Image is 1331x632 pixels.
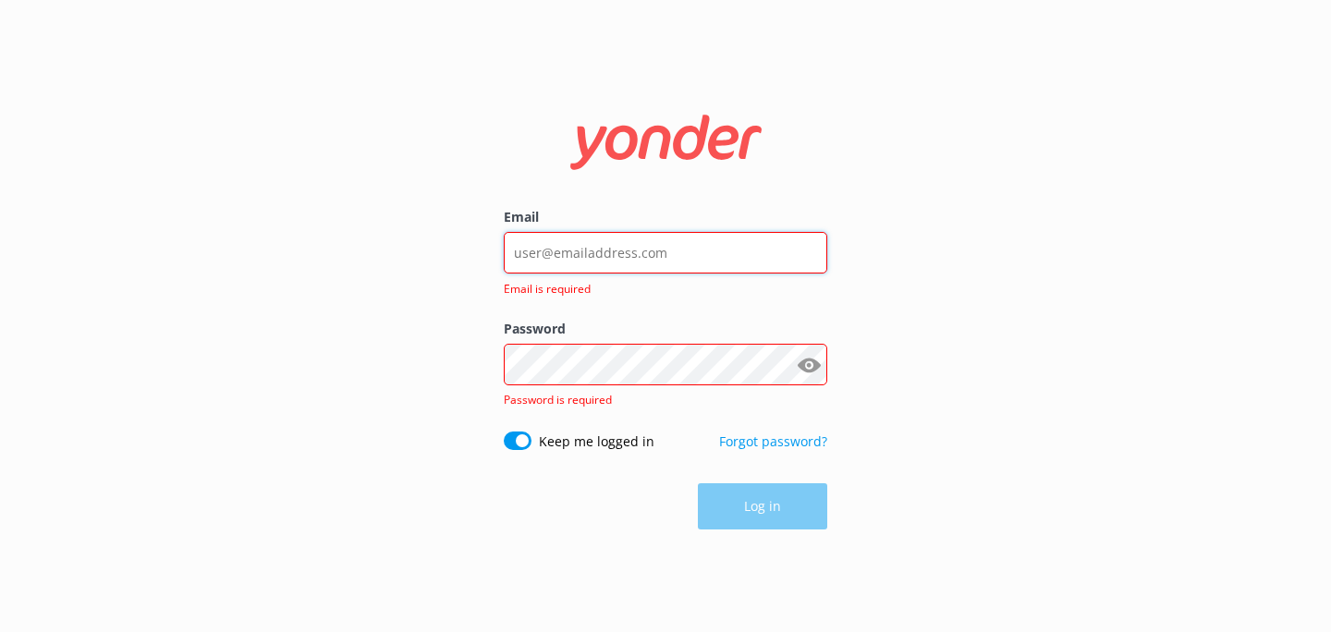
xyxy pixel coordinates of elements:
label: Email [504,207,827,227]
label: Password [504,319,827,339]
a: Forgot password? [719,432,827,450]
span: Email is required [504,280,816,298]
button: Show password [790,346,827,383]
label: Keep me logged in [539,431,654,452]
input: user@emailaddress.com [504,232,827,273]
span: Password is required [504,392,612,407]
